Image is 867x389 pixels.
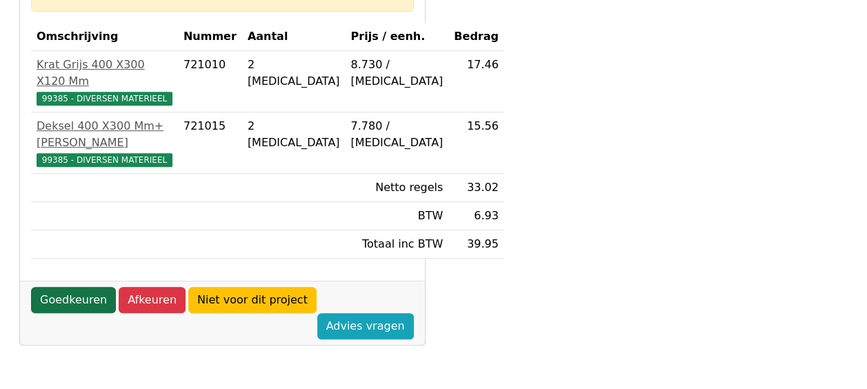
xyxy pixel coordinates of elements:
td: Totaal inc BTW [345,230,448,259]
th: Omschrijving [31,23,178,51]
a: Goedkeuren [31,287,116,313]
td: BTW [345,202,448,230]
a: Deksel 400 X300 Mm+[PERSON_NAME]99385 - DIVERSEN MATERIEEL [37,118,172,168]
a: Krat Grijs 400 X300 X120 Mm99385 - DIVERSEN MATERIEEL [37,57,172,106]
a: Advies vragen [317,313,414,339]
th: Nummer [178,23,242,51]
a: Niet voor dit project [188,287,317,313]
td: 721015 [178,112,242,174]
td: 721010 [178,51,242,112]
div: Krat Grijs 400 X300 X120 Mm [37,57,172,90]
div: 7.780 / [MEDICAL_DATA] [350,118,443,151]
th: Bedrag [448,23,504,51]
div: 8.730 / [MEDICAL_DATA] [350,57,443,90]
td: 17.46 [448,51,504,112]
div: 2 [MEDICAL_DATA] [248,57,340,90]
div: 2 [MEDICAL_DATA] [248,118,340,151]
td: Netto regels [345,174,448,202]
span: 99385 - DIVERSEN MATERIEEL [37,92,172,106]
td: 33.02 [448,174,504,202]
td: 6.93 [448,202,504,230]
a: Afkeuren [119,287,186,313]
td: 15.56 [448,112,504,174]
th: Aantal [242,23,346,51]
th: Prijs / eenh. [345,23,448,51]
span: 99385 - DIVERSEN MATERIEEL [37,153,172,167]
td: 39.95 [448,230,504,259]
div: Deksel 400 X300 Mm+[PERSON_NAME] [37,118,172,151]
